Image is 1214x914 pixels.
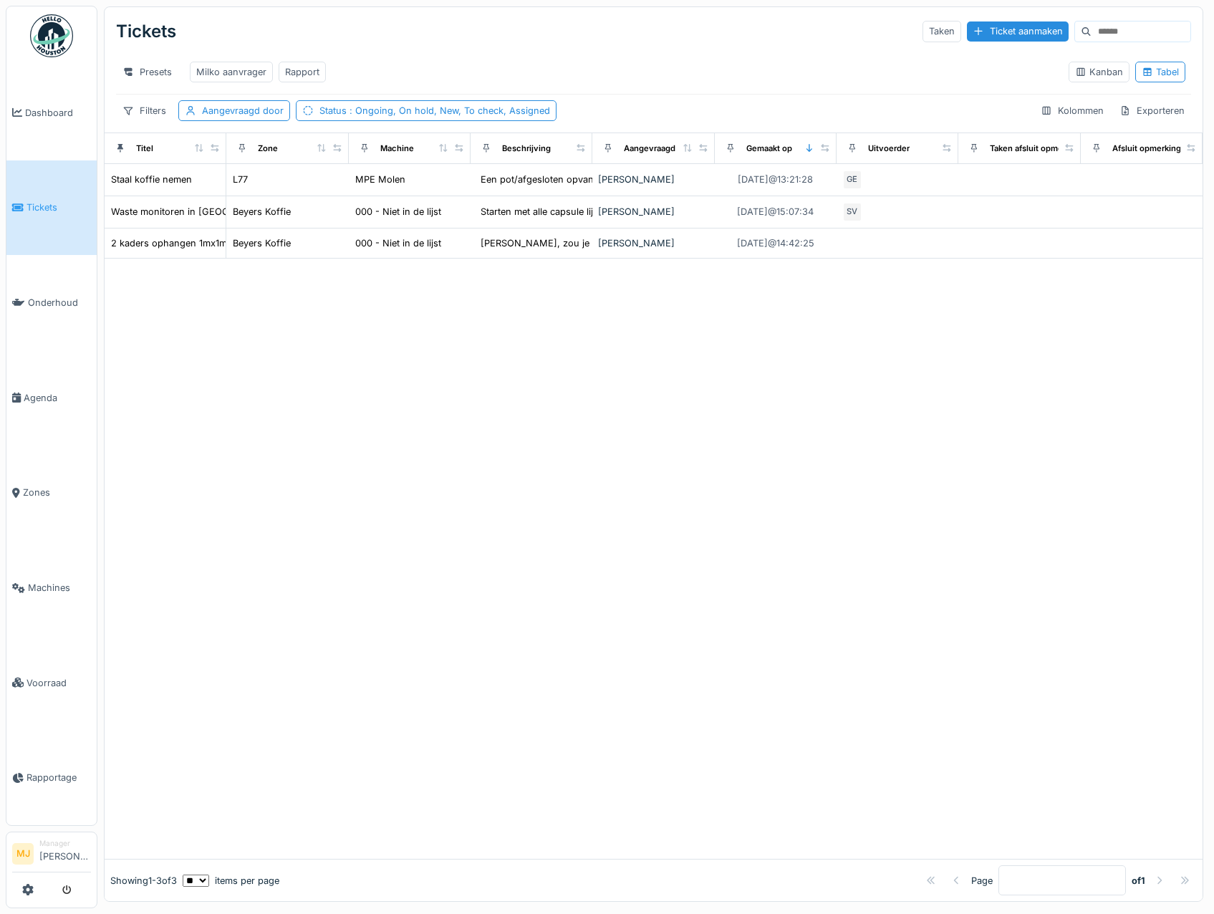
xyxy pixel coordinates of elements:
div: Starten met alle capsule lijnen, maar dan verde... [481,205,692,218]
span: Agenda [24,391,91,405]
div: Afsluit opmerking [1112,143,1181,155]
div: Kanban [1075,65,1123,79]
div: Manager [39,838,91,849]
div: Exporteren [1113,100,1191,121]
a: Zones [6,446,97,541]
div: [DATE] @ 14:42:25 [737,236,814,250]
span: Tickets [27,201,91,214]
a: Tickets [6,160,97,256]
div: GE [842,170,862,190]
div: [PERSON_NAME] [598,173,708,186]
div: Uitvoerder [868,143,910,155]
div: Machine [380,143,414,155]
li: MJ [12,843,34,865]
div: L77 [233,173,248,186]
div: Beschrijving [502,143,551,155]
div: [DATE] @ 13:21:28 [738,173,813,186]
div: Rapport [285,65,319,79]
div: Staal koffie nemen [111,173,192,186]
div: Tickets [116,13,176,50]
img: Badge_color-CXgf-gQk.svg [30,14,73,57]
a: Rapportage [6,731,97,826]
div: Milko aanvrager [196,65,266,79]
div: Beyers Koffie [233,205,291,218]
div: Page [971,874,993,887]
div: Filters [116,100,173,121]
a: Voorraad [6,635,97,731]
strong: of 1 [1132,874,1145,887]
a: Machines [6,540,97,635]
span: Voorraad [27,676,91,690]
div: SV [842,202,862,222]
span: : Ongoing, On hold, New, To check, Assigned [347,105,550,116]
div: Een pot/afgesloten opvangbakje voorzien die aan... [481,173,706,186]
div: Presets [116,62,178,82]
div: [PERSON_NAME] [598,205,708,218]
div: Status [319,104,550,117]
div: Ticket aanmaken [967,21,1069,41]
span: Dashboard [25,106,91,120]
div: Aangevraagd door [624,143,695,155]
div: Showing 1 - 3 of 3 [110,874,177,887]
span: Machines [28,581,91,595]
div: 000 - Niet in de lijst [355,205,441,218]
div: Titel [136,143,153,155]
div: items per page [183,874,279,887]
div: Kolommen [1034,100,1110,121]
div: MPE Molen [355,173,405,186]
a: Agenda [6,350,97,446]
div: 2 kaders ophangen 1mx1m in bureau Laurens/Joris/Milko [111,236,361,250]
div: Gemaakt op [746,143,792,155]
div: Taken afsluit opmerkingen [990,143,1092,155]
div: 000 - Niet in de lijst [355,236,441,250]
span: Rapportage [27,771,91,784]
div: Beyers Koffie [233,236,291,250]
div: Waste monitoren in [GEOGRAPHIC_DATA] [111,205,294,218]
a: MJ Manager[PERSON_NAME] [12,838,91,872]
div: Zone [258,143,278,155]
span: Onderhoud [28,296,91,309]
div: Aangevraagd door [202,104,284,117]
a: Dashboard [6,65,97,160]
div: [PERSON_NAME] [598,236,708,250]
a: Onderhoud [6,255,97,350]
div: Tabel [1142,65,1179,79]
div: Taken [922,21,961,42]
div: [PERSON_NAME], zou je 2 kaders kunnen ophangen in... [481,236,733,250]
div: [DATE] @ 15:07:34 [737,205,814,218]
li: [PERSON_NAME] [39,838,91,869]
span: Zones [23,486,91,499]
